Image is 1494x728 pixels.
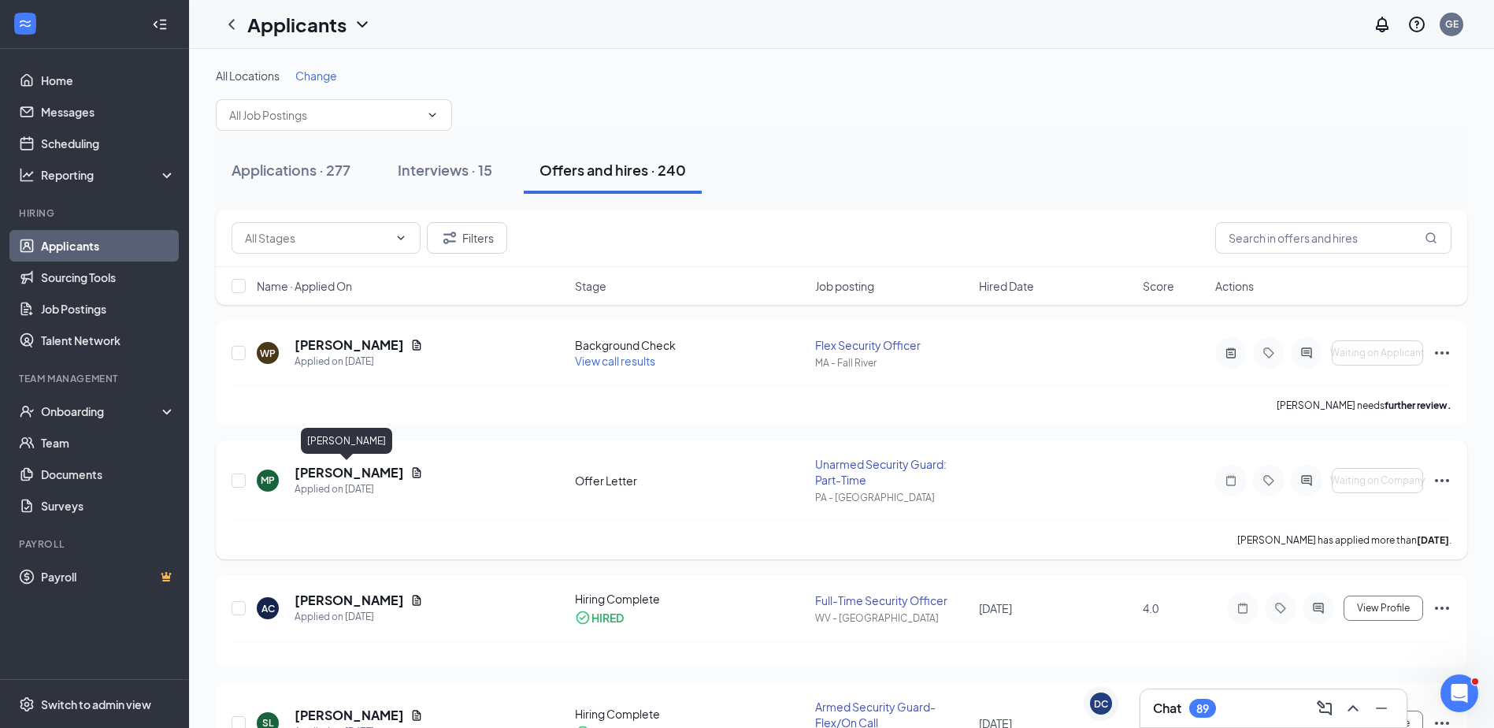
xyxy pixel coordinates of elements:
input: All Job Postings [229,106,420,124]
a: Home [41,65,176,96]
button: ComposeMessage [1312,696,1337,721]
div: Team Management [19,372,172,385]
b: [DATE] [1417,534,1449,546]
a: Applicants [41,230,176,262]
div: Reporting [41,167,176,183]
div: MA - Fall River [815,356,969,370]
div: Offers and hires · 240 [539,160,686,180]
svg: ComposeMessage [1315,699,1334,718]
svg: UserCheck [19,403,35,419]
svg: Document [410,339,423,351]
div: Unarmed Security Guard: Part-Time [815,456,969,488]
button: Minimize [1369,696,1394,721]
svg: ActiveChat [1297,347,1316,359]
svg: Notifications [1373,15,1392,34]
svg: Document [410,594,423,607]
div: WV - [GEOGRAPHIC_DATA] [815,611,969,625]
h5: [PERSON_NAME] [295,336,404,354]
span: Job posting [815,278,874,294]
div: Full-Time Security Officer [815,592,969,608]
svg: QuestionInfo [1407,15,1426,34]
div: [PERSON_NAME] [301,428,392,454]
div: Switch to admin view [41,696,151,712]
span: Actions [1215,278,1254,294]
div: Onboarding [41,403,162,419]
div: Interviews · 15 [398,160,492,180]
button: Waiting on Company [1332,468,1423,493]
svg: ChevronDown [395,232,407,244]
svg: ChevronDown [353,15,372,34]
div: Applied on [DATE] [295,609,423,625]
span: [DATE] [979,601,1012,615]
p: [PERSON_NAME] has applied more than . [1237,533,1451,547]
div: MP [261,474,275,487]
svg: ActiveNote [1222,347,1240,359]
iframe: Intercom live chat [1440,674,1478,712]
svg: Filter [440,228,459,247]
div: PA - [GEOGRAPHIC_DATA] [815,491,969,504]
svg: Tag [1271,602,1290,615]
div: WP [260,347,276,360]
span: Waiting on Company [1330,475,1425,486]
svg: CheckmarkCircle [575,610,591,626]
a: Sourcing Tools [41,262,176,293]
a: Messages [41,96,176,128]
svg: ActiveChat [1309,602,1328,615]
svg: Analysis [19,167,35,183]
input: All Stages [245,229,388,247]
span: 4.0 [1143,601,1158,615]
div: Offer Letter [575,473,806,488]
span: Hired Date [979,278,1034,294]
h5: [PERSON_NAME] [295,464,404,481]
button: View Profile [1344,596,1423,621]
svg: Collapse [152,17,168,32]
span: Change [295,69,337,83]
svg: WorkstreamLogo [17,16,33,32]
h3: Chat [1153,700,1181,717]
span: Name · Applied On [257,278,352,294]
button: Filter Filters [427,222,507,254]
div: 89 [1196,702,1209,715]
svg: Tag [1259,347,1278,359]
svg: Ellipses [1433,599,1451,618]
div: DC [1094,697,1108,711]
div: Payroll [19,537,172,551]
div: Applied on [DATE] [295,481,423,497]
a: Team [41,427,176,459]
span: All Locations [216,69,280,83]
h1: Applicants [247,11,347,38]
svg: Note [1233,602,1252,615]
svg: ChevronLeft [222,15,241,34]
svg: Document [410,466,423,479]
span: Score [1143,278,1174,294]
svg: Minimize [1372,699,1391,718]
div: Hiring [19,206,172,220]
svg: Document [410,709,423,722]
a: Surveys [41,490,176,522]
svg: Ellipses [1433,344,1451,362]
p: [PERSON_NAME] needs [1277,399,1451,412]
div: Flex Security Officer [815,337,969,353]
div: Background Check [575,337,806,353]
svg: MagnifyingGlass [1425,232,1437,244]
div: Applications · 277 [232,160,350,180]
div: HIRED [591,610,624,626]
div: Applied on [DATE] [295,354,423,370]
input: Search in offers and hires [1215,222,1451,254]
span: Stage [575,278,606,294]
svg: Ellipses [1433,471,1451,490]
a: Documents [41,459,176,490]
a: Job Postings [41,293,176,325]
svg: ChevronUp [1344,699,1362,718]
h5: [PERSON_NAME] [295,592,404,609]
h5: [PERSON_NAME] [295,707,404,724]
span: View Profile [1357,603,1410,614]
svg: Tag [1259,474,1278,487]
a: Talent Network [41,325,176,356]
div: Hiring Complete [575,591,806,607]
div: GE [1445,17,1459,31]
a: PayrollCrown [41,561,176,592]
svg: ActiveChat [1297,474,1316,487]
svg: ChevronDown [426,109,439,121]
